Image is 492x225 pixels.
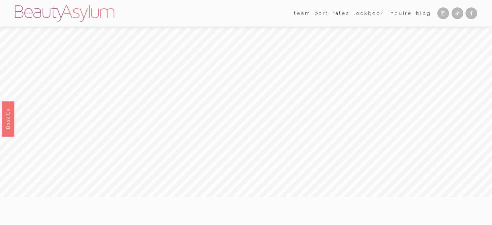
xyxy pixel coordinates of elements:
[333,8,350,18] a: Rates
[452,7,463,19] a: TikTok
[465,7,477,19] a: Facebook
[315,8,329,18] a: port
[388,8,412,18] a: Inquire
[294,8,311,18] a: folder dropdown
[416,8,431,18] a: Blog
[354,8,384,18] a: Lookbook
[437,7,449,19] a: Instagram
[294,9,311,18] span: team
[2,101,14,136] a: Book Us
[15,5,114,22] img: Beauty Asylum | Bridal Hair &amp; Makeup Charlotte &amp; Atlanta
